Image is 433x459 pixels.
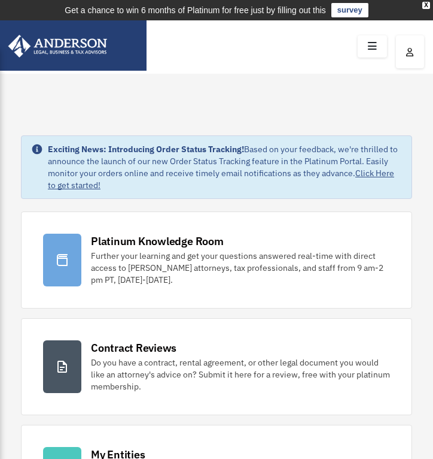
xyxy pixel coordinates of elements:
a: survey [331,3,368,17]
div: Get a chance to win 6 months of Platinum for free just by filling out this [65,3,326,17]
div: Based on your feedback, we're thrilled to announce the launch of our new Order Status Tracking fe... [48,143,402,191]
a: Contract Reviews Do you have a contract, rental agreement, or other legal document you would like... [21,318,412,415]
div: close [422,2,430,9]
div: Do you have a contract, rental agreement, or other legal document you would like an attorney's ad... [91,357,390,392]
div: Contract Reviews [91,340,176,355]
strong: Exciting News: Introducing Order Status Tracking! [48,144,244,155]
div: Further your learning and get your questions answered real-time with direct access to [PERSON_NAM... [91,250,390,286]
a: Platinum Knowledge Room Further your learning and get your questions answered real-time with dire... [21,212,412,309]
a: Click Here to get started! [48,168,394,191]
div: Platinum Knowledge Room [91,234,224,249]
